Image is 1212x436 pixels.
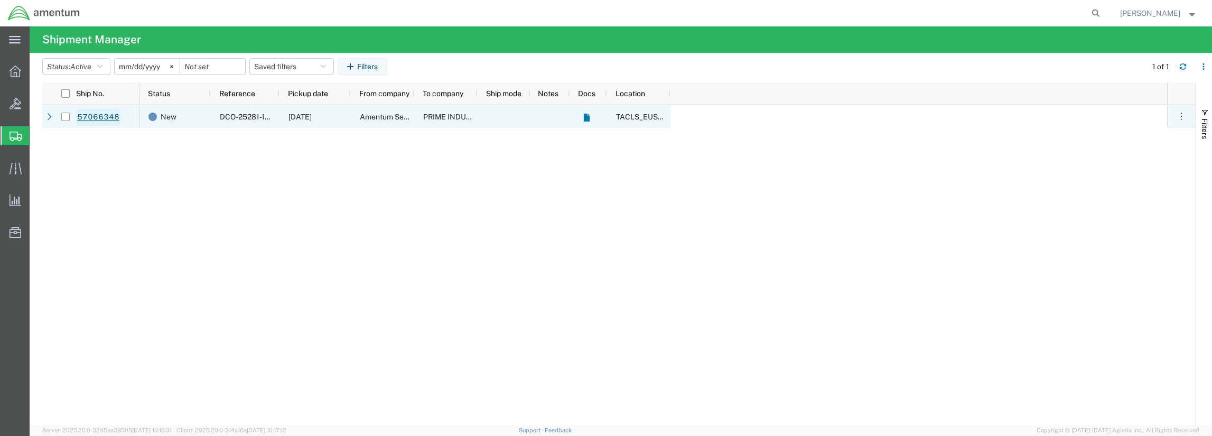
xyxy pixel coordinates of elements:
[423,89,463,98] span: To company
[77,109,120,126] a: 57066348
[1037,426,1199,435] span: Copyright © [DATE]-[DATE] Agistix Inc., All Rights Reserved
[249,58,334,75] button: Saved filters
[616,89,645,98] span: Location
[519,427,545,433] a: Support
[132,427,172,433] span: [DATE] 10:18:31
[486,89,521,98] span: Ship mode
[423,113,506,121] span: PRIME INDUSTRIES INC
[545,427,572,433] a: Feedback
[288,113,312,121] span: 10/08/2025
[180,59,245,75] input: Not set
[176,427,286,433] span: Client: 2025.20.0-314a16e
[161,106,176,128] span: New
[7,5,80,21] img: logo
[219,89,255,98] span: Reference
[360,113,439,121] span: Amentum Services, Inc.
[247,427,286,433] span: [DATE] 10:17:12
[70,62,91,71] span: Active
[76,89,104,98] span: Ship No.
[359,89,409,98] span: From company
[288,89,328,98] span: Pickup date
[1120,7,1198,20] button: [PERSON_NAME]
[220,113,286,121] span: DCO-25281-169281
[42,26,141,53] h4: Shipment Manager
[1152,61,1171,72] div: 1 of 1
[42,58,110,75] button: Status:Active
[338,58,387,75] button: Filters
[538,89,558,98] span: Notes
[1120,7,1180,19] span: Jared Ellis
[616,113,776,121] span: TACLS_EUS_Fort Eustis, VA
[148,89,170,98] span: Status
[578,89,595,98] span: Docs
[115,59,180,75] input: Not set
[1200,118,1209,139] span: Filters
[42,427,172,433] span: Server: 2025.20.0-32d5ea39505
